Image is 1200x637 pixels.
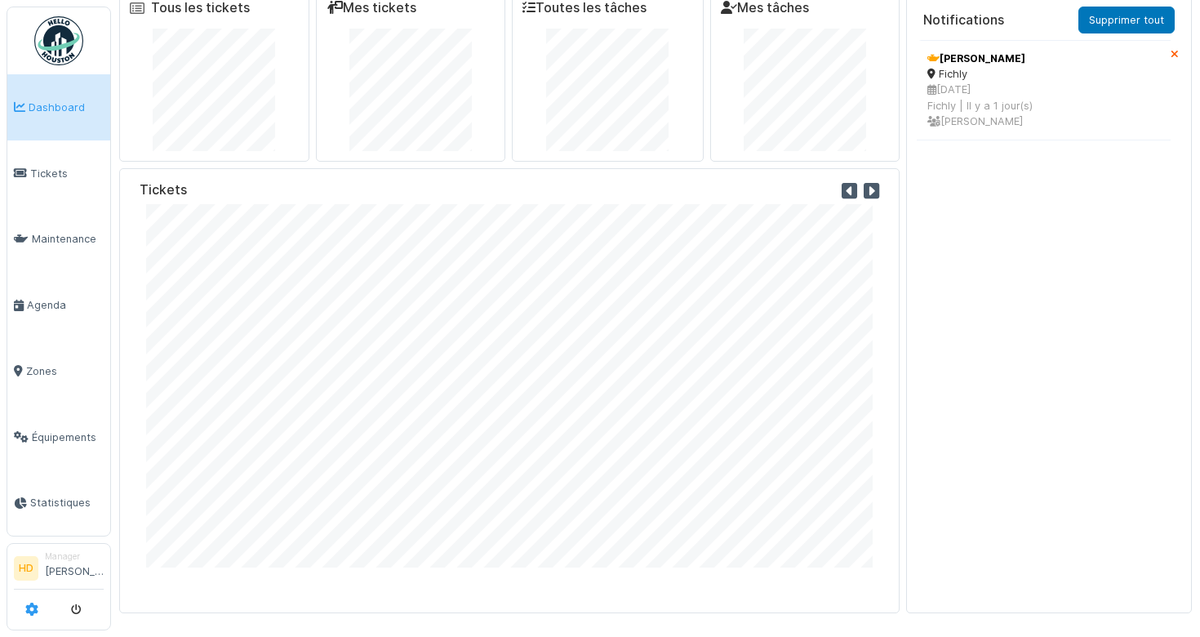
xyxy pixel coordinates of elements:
[29,100,104,115] span: Dashboard
[32,231,104,247] span: Maintenance
[927,51,1160,66] div: [PERSON_NAME]
[14,550,104,590] a: HD Manager[PERSON_NAME]
[927,82,1160,129] div: [DATE] Fichly | Il y a 1 jour(s) [PERSON_NAME]
[917,40,1171,140] a: [PERSON_NAME] Fichly [DATE]Fichly | Il y a 1 jour(s) [PERSON_NAME]
[923,12,1004,28] h6: Notifications
[7,404,110,470] a: Équipements
[27,297,104,313] span: Agenda
[7,338,110,404] a: Zones
[34,16,83,65] img: Badge_color-CXgf-gQk.svg
[7,140,110,207] a: Tickets
[140,182,187,198] h6: Tickets
[30,166,104,181] span: Tickets
[7,470,110,537] a: Statistiques
[14,556,38,581] li: HD
[7,272,110,338] a: Agenda
[30,495,104,510] span: Statistiques
[26,363,104,379] span: Zones
[7,207,110,273] a: Maintenance
[7,74,110,140] a: Dashboard
[45,550,104,586] li: [PERSON_NAME]
[927,66,1160,82] div: Fichly
[32,430,104,445] span: Équipements
[1078,7,1175,33] a: Supprimer tout
[45,550,104,563] div: Manager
